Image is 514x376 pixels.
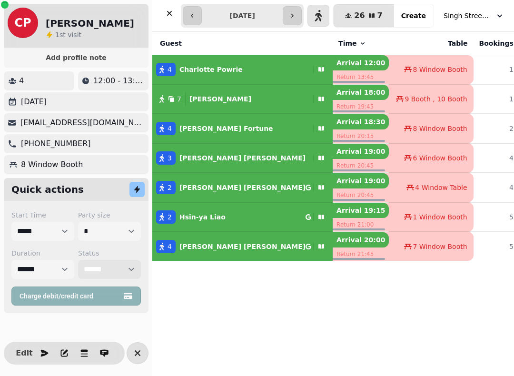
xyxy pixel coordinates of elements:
span: 8 Window Booth [413,65,467,74]
span: Singh Street Bruntsfield [444,11,491,20]
p: visit [55,30,81,40]
p: Return 20:45 [333,188,389,202]
p: [PHONE_NUMBER] [21,138,91,149]
span: CP [14,17,31,29]
p: [PERSON_NAME] [PERSON_NAME] [179,242,306,251]
span: 4 Window Table [415,183,467,192]
th: Table [389,32,473,55]
button: 4[PERSON_NAME] Fortune [152,117,333,140]
span: Edit [19,349,30,357]
span: Charge debit/credit card [20,293,121,299]
span: 4 [168,65,172,74]
label: Status [78,248,141,258]
span: Add profile note [15,54,137,61]
h2: Quick actions [11,183,84,196]
span: 9 Booth , 10 Booth [405,94,467,104]
span: 7 [377,12,383,20]
p: [PERSON_NAME] [PERSON_NAME] [179,153,306,163]
p: Arrival 18:30 [333,114,389,129]
span: 7 [177,94,181,104]
button: 267 [334,4,394,27]
p: [PERSON_NAME] [189,94,251,104]
p: Return 21:00 [333,218,389,231]
h2: [PERSON_NAME] [46,17,134,30]
p: [EMAIL_ADDRESS][DOMAIN_NAME] [20,117,145,129]
button: Charge debit/credit card [11,287,141,306]
button: Create [394,4,434,27]
button: 3[PERSON_NAME] [PERSON_NAME] [152,147,333,169]
span: Time [338,39,356,48]
p: [DATE] [21,96,47,108]
p: Return 20:15 [333,129,389,143]
p: Return 21:45 [333,247,389,261]
span: Create [401,12,426,19]
label: Duration [11,248,74,258]
p: [PERSON_NAME] [PERSON_NAME] [179,183,306,192]
button: Time [338,39,366,48]
p: [PERSON_NAME] Fortune [179,124,273,133]
span: 2 [168,183,172,192]
span: 4 [168,124,172,133]
p: Hsin-ya Liao [179,212,226,222]
p: 12:00 - 13:45 [93,75,145,87]
p: Charlotte Powrie [179,65,243,74]
p: Arrival 12:00 [333,55,389,70]
span: 7 Window Booth [413,242,467,251]
span: 1 [55,31,59,39]
button: 7[PERSON_NAME] [152,88,333,110]
button: 2Hsin-ya Liao [152,206,333,228]
p: Arrival 18:00 [333,85,389,100]
label: Party size [78,210,141,220]
button: 4[PERSON_NAME] [PERSON_NAME] [152,235,333,258]
button: Edit [15,344,34,363]
p: 8 Window Booth [21,159,83,170]
button: 2[PERSON_NAME] [PERSON_NAME] [152,176,333,199]
span: 2 [168,212,172,222]
p: Arrival 19:00 [333,173,389,188]
span: 26 [354,12,365,20]
th: Guest [152,32,333,55]
p: Return 19:45 [333,100,389,113]
span: 6 Window Booth [413,153,467,163]
p: Arrival 19:15 [333,203,389,218]
button: Add profile note [8,51,145,64]
span: 3 [168,153,172,163]
span: 4 [168,242,172,251]
span: 8 Window Booth [413,124,467,133]
span: st [59,31,68,39]
span: 1 Window Booth [413,212,467,222]
p: 4 [19,75,24,87]
button: Singh Street Bruntsfield [438,7,510,24]
p: Arrival 19:00 [333,144,389,159]
p: Return 13:45 [333,70,389,84]
button: 4Charlotte Powrie [152,58,333,81]
p: Return 20:45 [333,159,389,172]
label: Start Time [11,210,74,220]
p: Arrival 20:00 [333,232,389,247]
